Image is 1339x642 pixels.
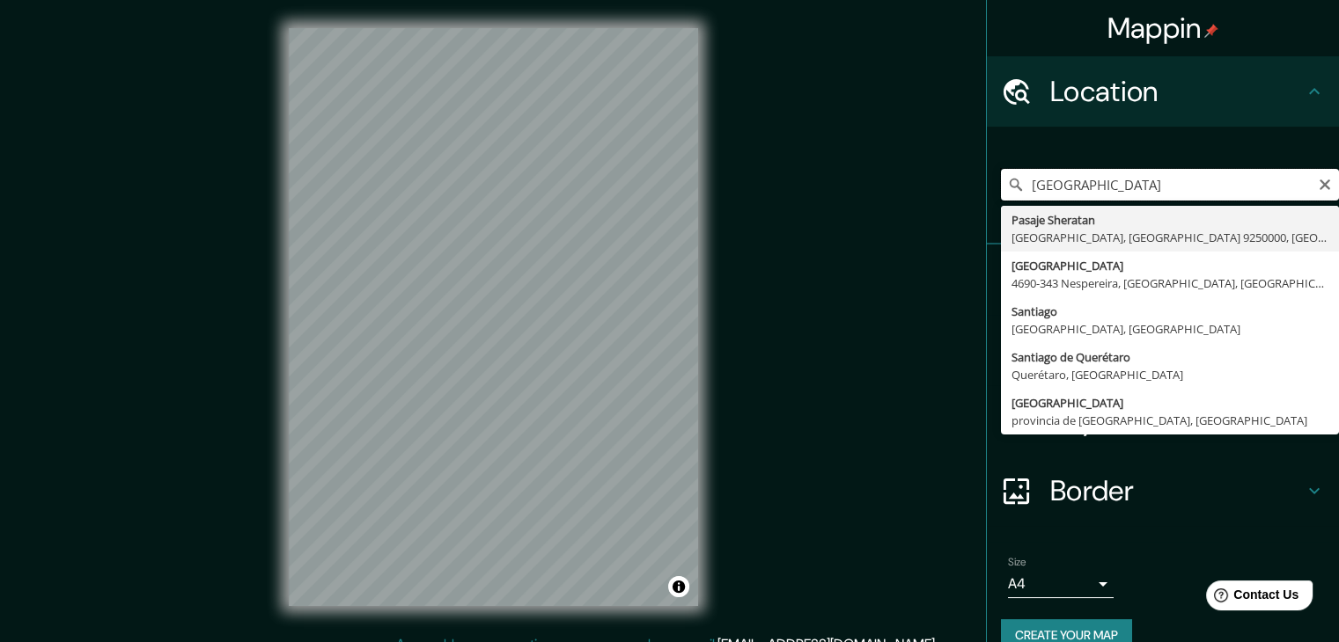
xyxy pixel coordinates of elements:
[987,244,1339,315] div: Pins
[1012,229,1328,246] div: [GEOGRAPHIC_DATA], [GEOGRAPHIC_DATA] 9250000, [GEOGRAPHIC_DATA]
[1008,570,1114,598] div: A4
[1012,211,1328,229] div: Pasaje Sheratan
[1012,274,1328,292] div: 4690-343 Nespereira, [GEOGRAPHIC_DATA], [GEOGRAPHIC_DATA]
[987,456,1339,526] div: Border
[987,315,1339,385] div: Style
[987,56,1339,127] div: Location
[1182,573,1320,623] iframe: Help widget launcher
[1008,555,1026,570] label: Size
[1012,394,1328,412] div: [GEOGRAPHIC_DATA]
[1012,366,1328,383] div: Querétaro, [GEOGRAPHIC_DATA]
[1012,348,1328,366] div: Santiago de Querétaro
[1050,473,1304,508] h4: Border
[1012,320,1328,338] div: [GEOGRAPHIC_DATA], [GEOGRAPHIC_DATA]
[987,385,1339,456] div: Layout
[1012,303,1328,320] div: Santiago
[1204,24,1218,38] img: pin-icon.png
[1318,175,1332,192] button: Clear
[1012,412,1328,429] div: provincia de [GEOGRAPHIC_DATA], [GEOGRAPHIC_DATA]
[1001,169,1339,201] input: Pick your city or area
[1050,403,1304,438] h4: Layout
[1107,11,1219,46] h4: Mappin
[289,28,698,606] canvas: Map
[1050,74,1304,109] h4: Location
[668,576,689,597] button: Toggle attribution
[1012,257,1328,274] div: [GEOGRAPHIC_DATA]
